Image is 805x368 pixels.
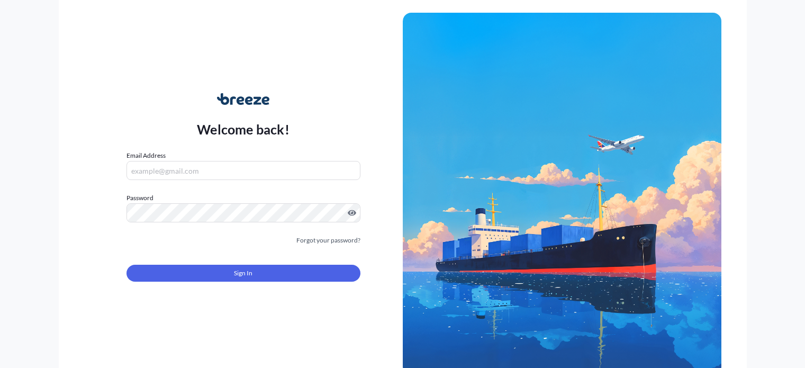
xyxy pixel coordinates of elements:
span: Sign In [234,268,252,279]
p: Welcome back! [197,121,290,138]
label: Email Address [126,150,166,161]
button: Sign In [126,265,360,282]
label: Password [126,193,360,203]
input: example@gmail.com [126,161,360,180]
a: Forgot your password? [296,235,360,246]
button: Show password [348,209,356,217]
